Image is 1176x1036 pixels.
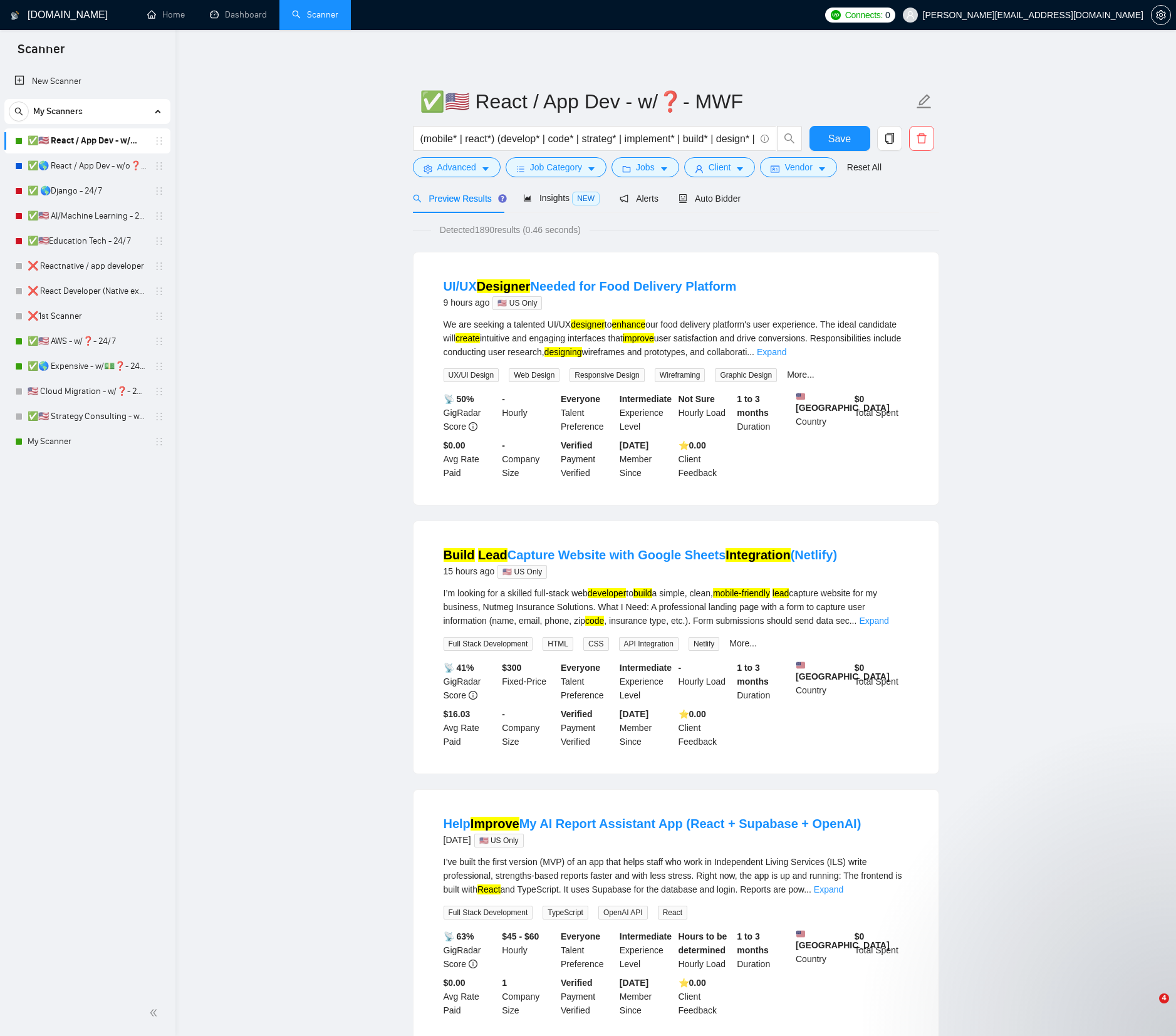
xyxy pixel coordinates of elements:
[561,709,593,719] b: Verified
[154,412,164,422] span: holder
[477,884,501,894] mark: React
[773,588,789,598] mark: lead
[676,930,735,971] div: Hourly Load
[469,422,477,431] span: info-circle
[413,157,501,177] button: settingAdvancedcaret-down
[588,588,627,598] mark: developer
[709,160,731,174] span: Client
[561,440,593,450] b: Verified
[499,392,558,433] div: Hourly
[571,319,605,329] mark: designer
[28,354,147,379] a: ✅🌎 Expensive - w/💵❓- 24/7
[558,930,617,971] div: Talent Preference
[852,392,911,433] div: Total Spent
[809,126,870,151] button: Save
[734,930,793,971] div: Duration
[804,884,811,894] span: ...
[771,164,779,174] span: idcard
[441,661,500,702] div: GigRadar Score
[499,930,558,971] div: Hourly
[620,978,648,988] b: [DATE]
[623,333,654,343] mark: improve
[28,204,147,229] a: ✅🇺🇸 AI/Machine Learning - 24/7
[561,394,600,404] b: Everyone
[502,440,505,450] b: -
[530,160,582,174] span: Job Category
[695,164,704,174] span: user
[679,663,682,673] b: -
[910,133,934,144] span: delete
[28,254,147,279] a: ❌ Reactnative / app developer
[444,440,466,450] b: $0.00
[509,368,559,382] span: Web Design
[633,588,652,598] mark: build
[679,709,706,719] b: ⭐️ 0.00
[796,392,890,413] b: [GEOGRAPHIC_DATA]
[622,164,631,174] span: folder
[502,931,539,941] b: $45 - $60
[676,976,735,1017] div: Client Feedback
[154,236,164,246] span: holder
[679,440,706,450] b: ⭐️ 0.00
[793,930,852,971] div: Country
[587,164,596,174] span: caret-down
[441,976,500,1017] div: Avg Rate Paid
[147,9,185,20] a: homeHome
[658,906,687,919] span: React
[734,661,793,702] div: Duration
[909,126,934,151] button: delete
[916,93,932,110] span: edit
[814,884,843,894] a: Expand
[558,392,617,433] div: Talent Preference
[736,164,744,174] span: caret-down
[729,638,757,648] a: More...
[679,194,687,203] span: robot
[757,347,786,357] a: Expand
[516,164,525,174] span: bars
[818,164,826,174] span: caret-down
[441,930,500,971] div: GigRadar Score
[617,930,676,971] div: Experience Level
[502,394,505,404] b: -
[855,394,865,404] b: $ 0
[28,404,147,429] a: ✅🇺🇸 Strategy Consulting - w/❓- 24/7
[469,960,477,968] span: info-circle
[154,261,164,271] span: holder
[619,637,679,651] span: API Integration
[469,691,477,700] span: info-circle
[444,931,474,941] b: 📡 63%
[845,8,883,22] span: Connects:
[28,379,147,404] a: 🇺🇸 Cloud Migration - w/❓- 24/7
[617,438,676,480] div: Member Since
[444,855,908,896] div: I’ve built the first version (MVP) of an app that helps staff who work in Independent Living Serv...
[4,99,170,454] li: My Scanners
[413,194,422,203] span: search
[585,616,604,626] mark: code
[1152,10,1170,20] span: setting
[502,978,507,988] b: 1
[878,133,902,144] span: copy
[679,978,706,988] b: ⭐️ 0.00
[477,279,531,293] mark: Designer
[852,930,911,971] div: Total Spent
[28,153,147,179] a: ✅🌎 React / App Dev - w/o❓- TuTh
[444,564,838,579] div: 15 hours ago
[154,336,164,346] span: holder
[499,976,558,1017] div: Company Size
[847,160,882,174] a: Reset All
[154,161,164,171] span: holder
[420,131,755,147] input: Search Freelance Jobs...
[679,931,727,955] b: Hours to be determined
[497,565,547,579] span: 🇺🇸 US Only
[737,663,769,686] b: 1 to 3 months
[28,304,147,329] a: ❌1st Scanner
[1151,5,1171,25] button: setting
[761,135,769,143] span: info-circle
[444,548,475,562] mark: Build
[570,368,644,382] span: Responsive Design
[620,663,672,673] b: Intermediate
[4,69,170,94] li: New Scanner
[444,637,533,651] span: Full Stack Development
[28,179,147,204] a: ✅ 🌎Django - 24/7
[455,333,480,343] mark: create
